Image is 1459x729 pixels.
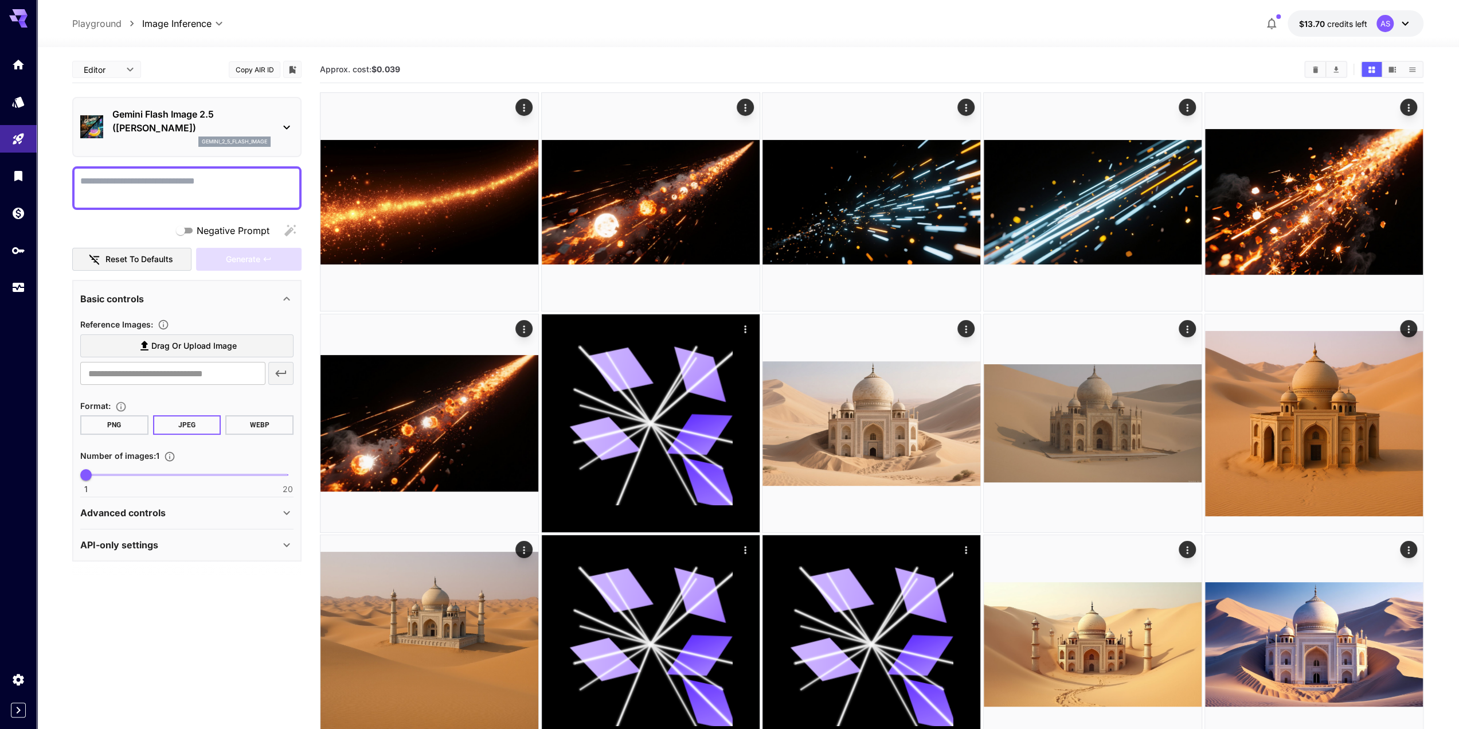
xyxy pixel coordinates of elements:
button: WEBP [225,415,294,435]
button: Specify how many images to generate in a single request. Each image generation will be charged se... [159,451,180,462]
p: Gemini Flash Image 2.5 ([PERSON_NAME]) [112,107,271,135]
div: AS [1376,15,1394,32]
div: Basic controls [80,285,294,313]
span: $13.70 [1299,19,1327,29]
div: Actions [1179,541,1196,558]
div: Actions [515,541,533,558]
button: JPEG [153,415,221,435]
div: Actions [958,320,975,337]
button: Add to library [287,63,298,76]
div: Actions [1179,99,1196,116]
div: Actions [737,320,754,337]
b: $0.039 [371,64,400,74]
button: Clear All [1305,62,1325,77]
img: 2Q== [984,314,1202,532]
div: Clear AllDownload All [1304,61,1347,78]
img: 2Q== [1205,314,1423,532]
div: Usage [11,280,25,295]
div: Actions [737,99,754,116]
button: Download All [1326,62,1346,77]
div: Gemini Flash Image 2.5 ([PERSON_NAME])gemini_2_5_flash_image [80,103,294,151]
div: Actions [1400,541,1417,558]
img: Z [1205,93,1423,311]
div: Actions [515,99,533,116]
p: gemini_2_5_flash_image [202,138,267,146]
button: Copy AIR ID [229,61,280,78]
span: Drag or upload image [151,339,237,353]
span: 1 [84,484,88,495]
div: Actions [958,541,975,558]
span: 20 [283,484,293,495]
div: Library [11,169,25,183]
div: Actions [958,99,975,116]
img: 2Q== [320,93,538,311]
span: Image Inference [142,17,212,30]
img: 9k= [762,314,980,532]
img: 9k= [762,93,980,311]
p: API-only settings [80,538,158,552]
span: Negative Prompt [197,224,269,237]
div: Playground [11,132,25,146]
span: Reference Images : [80,319,153,329]
button: Reset to defaults [72,248,191,271]
nav: breadcrumb [72,17,142,30]
div: Advanced controls [80,499,294,527]
div: Home [11,57,25,72]
div: Show media in grid viewShow media in video viewShow media in list view [1360,61,1423,78]
button: Upload a reference image to guide the result. This is needed for Image-to-Image or Inpainting. Su... [153,319,174,330]
button: Choose the file format for the output image. [111,401,131,412]
div: Models [11,95,25,109]
button: Show media in list view [1402,62,1422,77]
div: Actions [515,320,533,337]
img: Z [320,314,538,532]
label: Drag or upload image [80,334,294,358]
div: Actions [1400,99,1417,116]
button: Show media in video view [1382,62,1402,77]
span: Editor [84,64,119,76]
button: $13.70088AS [1288,10,1423,37]
p: Advanced controls [80,506,166,520]
span: credits left [1327,19,1367,29]
p: Basic controls [80,292,144,306]
div: API-only settings [80,531,294,559]
img: Z [984,93,1202,311]
div: Settings [11,672,25,687]
a: Playground [72,17,122,30]
button: Expand sidebar [11,703,26,718]
div: Wallet [11,206,25,220]
button: PNG [80,415,148,435]
div: Actions [737,541,754,558]
div: API Keys [11,243,25,258]
span: Approx. cost: [320,64,400,74]
button: Show media in grid view [1362,62,1382,77]
div: $13.70088 [1299,18,1367,30]
div: Actions [1400,320,1417,337]
img: 9k= [542,93,760,311]
span: Number of images : 1 [80,451,159,461]
div: Actions [1179,320,1196,337]
span: Format : [80,401,111,411]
